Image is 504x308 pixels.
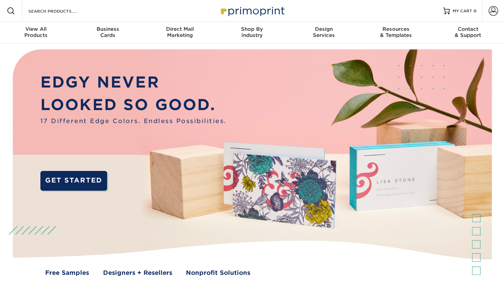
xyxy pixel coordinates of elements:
a: Direct MailMarketing [144,22,216,44]
div: Cards [72,26,144,38]
p: LOOKED SO GOOD. [40,94,227,116]
span: Design [288,26,360,32]
span: Business [72,26,144,32]
div: Services [288,26,360,38]
a: BusinessCards [72,22,144,44]
span: Direct Mail [144,26,216,32]
a: Nonprofit Solutions [186,268,250,277]
p: EDGY NEVER [40,71,227,94]
div: Industry [216,26,288,38]
a: DesignServices [288,22,360,44]
a: Resources& Templates [360,22,432,44]
a: Shop ByIndustry [216,22,288,44]
div: Marketing [144,26,216,38]
input: SEARCH PRODUCTS..... [28,7,94,15]
a: Designers + Resellers [103,268,172,277]
span: Contact [432,26,504,32]
span: 0 [474,9,477,13]
span: 17 Different Edge Colors. Endless Possibilities. [40,117,227,125]
span: Resources [360,26,432,32]
span: Shop By [216,26,288,32]
div: & Support [432,26,504,38]
a: Contact& Support [432,22,504,44]
img: Primoprint [218,3,286,18]
a: Free Samples [45,268,89,277]
a: GET STARTED [40,171,108,191]
div: & Templates [360,26,432,38]
span: MY CART [453,8,472,14]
